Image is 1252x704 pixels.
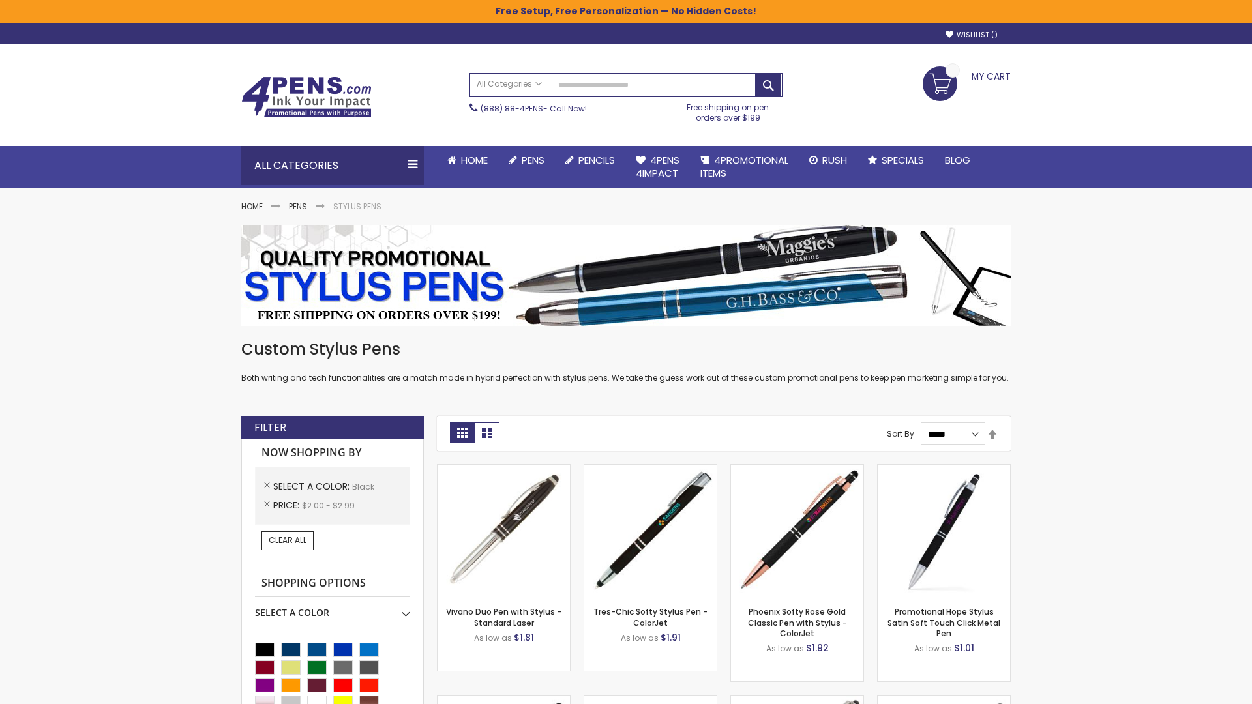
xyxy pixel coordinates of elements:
a: Home [241,201,263,212]
a: Pencils [555,146,625,175]
img: Tres-Chic Softy Stylus Pen - ColorJet-Black [584,465,717,597]
span: Price [273,499,302,512]
span: Pencils [578,153,615,167]
span: Pens [522,153,544,167]
a: Rush [799,146,857,175]
img: Phoenix Softy Rose Gold Classic Pen with Stylus - ColorJet-Black [731,465,863,597]
a: Wishlist [946,30,998,40]
a: Phoenix Softy Rose Gold Classic Pen with Stylus - ColorJet-Black [731,464,863,475]
a: Pens [498,146,555,175]
span: As low as [766,643,804,654]
span: $1.81 [514,631,534,644]
div: All Categories [241,146,424,185]
span: 4PROMOTIONAL ITEMS [700,153,788,180]
span: All Categories [477,79,542,89]
a: Tres-Chic Softy Stylus Pen - ColorJet-Black [584,464,717,475]
a: Phoenix Softy Rose Gold Classic Pen with Stylus - ColorJet [748,606,847,638]
span: Home [461,153,488,167]
a: Blog [934,146,981,175]
span: As low as [474,632,512,643]
span: Blog [945,153,970,167]
strong: Shopping Options [255,570,410,598]
a: Pens [289,201,307,212]
a: Home [437,146,498,175]
a: Vivano Duo Pen with Stylus - Standard Laser-Black [438,464,570,475]
span: As low as [914,643,952,654]
label: Sort By [887,428,914,439]
a: 4Pens4impact [625,146,690,188]
a: Promotional Hope Stylus Satin Soft Touch Click Metal Pen-Black [878,464,1010,475]
img: Promotional Hope Stylus Satin Soft Touch Click Metal Pen-Black [878,465,1010,597]
span: Rush [822,153,847,167]
span: 4Pens 4impact [636,153,679,180]
div: Free shipping on pen orders over $199 [674,97,783,123]
span: $1.91 [661,631,681,644]
a: Specials [857,146,934,175]
span: $1.01 [954,641,974,654]
span: Black [352,481,374,492]
strong: Now Shopping by [255,439,410,467]
img: Stylus Pens [241,225,1011,326]
a: 4PROMOTIONALITEMS [690,146,799,188]
a: All Categories [470,74,548,95]
a: Clear All [261,531,314,550]
img: 4Pens Custom Pens and Promotional Products [241,76,372,118]
strong: Stylus Pens [333,201,381,212]
span: Specials [882,153,924,167]
span: Select A Color [273,480,352,493]
span: $1.92 [806,641,829,654]
a: Vivano Duo Pen with Stylus - Standard Laser [446,606,561,628]
h1: Custom Stylus Pens [241,339,1011,360]
a: Tres-Chic Softy Stylus Pen - ColorJet [593,606,708,628]
strong: Filter [254,420,286,435]
div: Both writing and tech functionalities are a match made in hybrid perfection with stylus pens. We ... [241,339,1011,384]
span: Clear All [269,535,306,546]
span: - Call Now! [481,103,587,114]
a: (888) 88-4PENS [481,103,543,114]
a: Promotional Hope Stylus Satin Soft Touch Click Metal Pen [887,606,1000,638]
span: $2.00 - $2.99 [302,500,355,511]
img: Vivano Duo Pen with Stylus - Standard Laser-Black [438,465,570,597]
span: As low as [621,632,659,643]
div: Select A Color [255,597,410,619]
strong: Grid [450,422,475,443]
